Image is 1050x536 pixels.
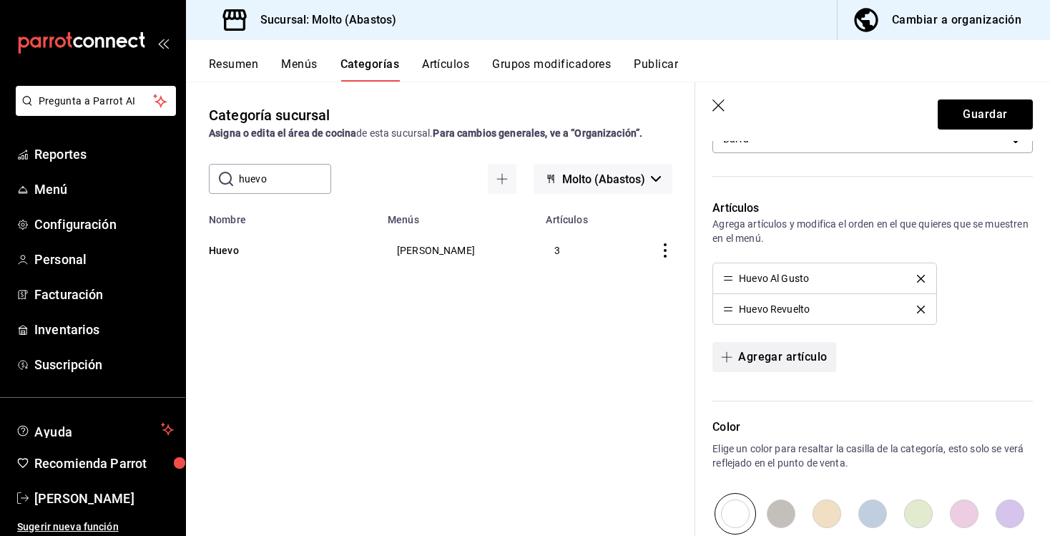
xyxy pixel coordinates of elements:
span: Configuración [34,215,174,234]
span: Menú [34,180,174,199]
p: Elige un color para resaltar la casilla de la categoría, esto solo se verá reflejado en el punto ... [712,442,1033,470]
button: delete [907,275,935,283]
button: Molto (Abastos) [534,164,672,194]
th: Nombre [186,205,379,225]
span: Sugerir nueva función [17,520,174,535]
span: [PERSON_NAME] [397,245,519,255]
input: Buscar categoría [239,165,331,193]
div: Categoría sucursal [209,104,330,126]
button: Categorías [340,57,400,82]
span: Reportes [34,145,174,164]
div: Cambiar a organización [892,10,1021,30]
button: delete [907,306,935,313]
td: 3 [537,225,619,275]
strong: Asigna o edita el área de cocina [209,127,356,139]
button: open_drawer_menu [157,37,169,49]
h3: Sucursal: Molto (Abastos) [249,11,396,29]
span: Recomienda Parrot [34,454,174,473]
button: Huevo [209,243,352,258]
button: Resumen [209,57,258,82]
strong: Para cambios generales, ve a “Organización”. [433,127,642,139]
span: Personal [34,250,174,269]
div: Huevo Al Gusto [739,273,809,283]
div: navigation tabs [209,57,1050,82]
button: Guardar [938,99,1033,130]
div: Huevo Revuelto [739,304,810,314]
div: de esta sucursal. [209,126,672,141]
p: Color [712,419,1033,436]
span: Suscripción [34,355,174,374]
button: Agregar artículo [712,342,835,372]
button: Menús [281,57,317,82]
p: Artículos [712,200,1033,217]
button: Pregunta a Parrot AI [16,86,176,116]
button: Publicar [634,57,678,82]
span: Molto (Abastos) [562,172,645,186]
button: actions [658,243,672,258]
p: Agrega artículos y modifica el orden en el que quieres que se muestren en el menú. [712,217,1033,245]
span: Pregunta a Parrot AI [39,94,154,109]
button: Grupos modificadores [492,57,611,82]
span: Ayuda [34,421,155,438]
button: Artículos [422,57,469,82]
a: Pregunta a Parrot AI [10,104,176,119]
th: Menús [379,205,537,225]
span: [PERSON_NAME] [34,489,174,508]
table: categoriesTable [186,205,695,275]
span: Facturación [34,285,174,304]
th: Artículos [537,205,619,225]
span: Inventarios [34,320,174,339]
